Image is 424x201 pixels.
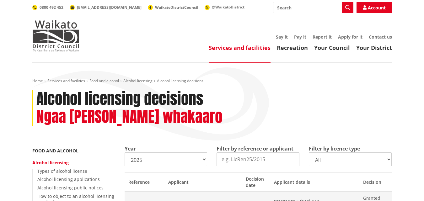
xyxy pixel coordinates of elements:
a: Recreation [277,44,308,51]
a: [EMAIL_ADDRESS][DOMAIN_NAME] [70,5,142,10]
span: 0800 492 452 [40,5,63,10]
a: Your District [356,44,392,51]
a: Home [32,78,43,83]
a: Your Council [314,44,350,51]
th: Applicant [164,172,242,192]
a: 0800 492 452 [32,5,63,10]
label: Filter by reference or applicant [217,145,293,152]
th: Decision date [242,172,270,192]
span: WaikatoDistrictCouncil [155,5,198,10]
img: Waikato District Council - Te Kaunihera aa Takiwaa o Waikato [32,20,79,51]
a: Report it [313,34,332,40]
a: Alcohol licensing applications [37,176,100,182]
h1: Alcohol licensing decisions [36,90,203,108]
span: [EMAIL_ADDRESS][DOMAIN_NAME] [77,5,142,10]
label: Year [125,145,136,152]
a: Pay it [294,34,306,40]
a: Food and alcohol [32,148,78,154]
th: Applicant details [270,172,359,192]
a: Contact us [369,34,392,40]
a: Alcohol licensing [32,160,69,166]
th: Reference [125,172,164,192]
a: WaikatoDistrictCouncil [148,5,198,10]
input: Search input [273,2,353,13]
a: Alcohol licensing public notices [37,185,104,191]
a: Alcohol licensing [123,78,153,83]
input: e.g. LicRen25/2015 [217,152,299,166]
h2: Ngaa [PERSON_NAME] whakaaro [36,108,223,126]
a: Account [357,2,392,13]
a: Food and alcohol [89,78,119,83]
a: Apply for it [338,34,362,40]
a: Types of alcohol license [37,168,87,174]
a: Say it [276,34,288,40]
label: Filter by licence type [309,145,360,152]
a: Services and facilities [209,44,271,51]
a: @WaikatoDistrict [205,4,244,10]
th: Decision [359,172,392,192]
nav: breadcrumb [32,78,392,84]
span: @WaikatoDistrict [212,4,244,10]
a: Services and facilities [47,78,85,83]
span: Alcohol licensing decisions [157,78,203,83]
